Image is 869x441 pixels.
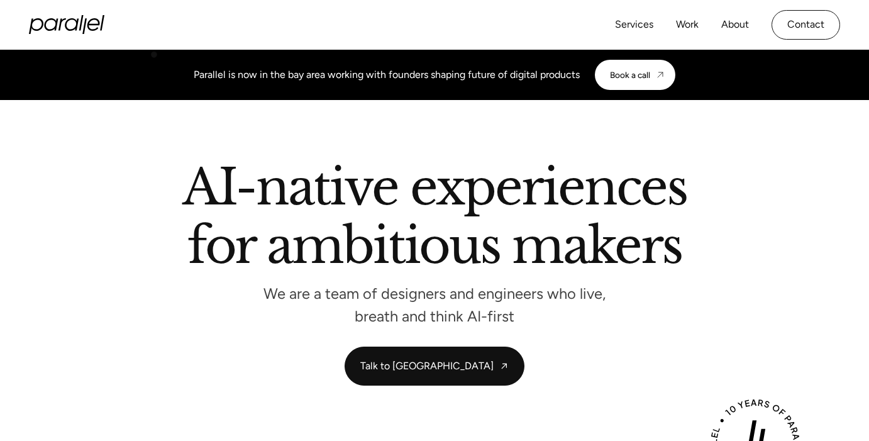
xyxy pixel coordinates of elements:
a: Work [676,16,699,34]
p: We are a team of designers and engineers who live, breath and think AI-first [246,289,623,322]
a: Book a call [595,60,675,90]
img: CTA arrow image [655,70,665,80]
a: Services [615,16,653,34]
h2: AI-native experiences for ambitious makers [82,163,787,275]
div: Parallel is now in the bay area working with founders shaping future of digital products [194,67,580,82]
div: Book a call [610,70,650,80]
a: About [721,16,749,34]
a: Contact [772,10,840,40]
a: home [29,15,104,34]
